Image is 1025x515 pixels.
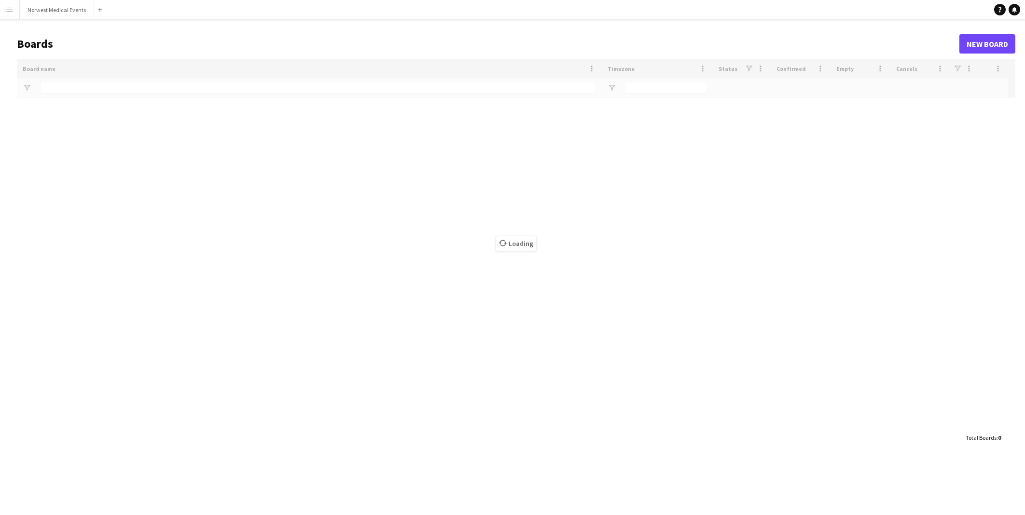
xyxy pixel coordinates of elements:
[959,34,1015,54] a: New Board
[20,0,94,19] button: Norwest Medical Events
[17,37,959,51] h1: Boards
[998,434,1001,441] span: 0
[966,428,1001,447] div: :
[496,236,536,251] span: Loading
[966,434,997,441] span: Total Boards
